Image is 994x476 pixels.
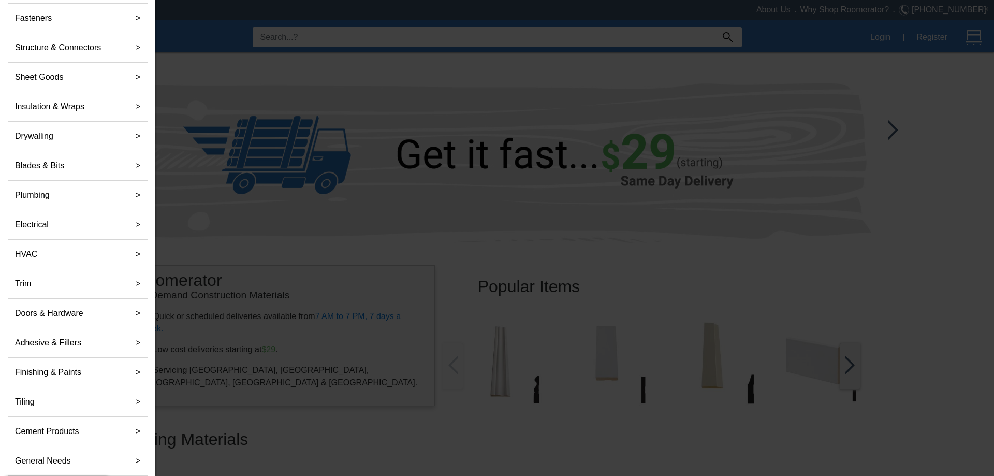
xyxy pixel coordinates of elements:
button: Electrical> [8,210,148,240]
button: Sheet Goods> [8,63,148,92]
button: Blades & Bits> [8,151,148,181]
label: > [131,155,144,176]
label: > [131,214,144,235]
label: Electrical [11,214,53,235]
button: Trim> [8,269,148,299]
button: Plumbing> [8,181,148,210]
label: > [131,333,144,353]
label: Plumbing [11,185,54,206]
label: > [131,362,144,383]
label: > [131,273,144,294]
label: > [131,8,144,28]
button: General Needs> [8,446,148,476]
label: > [131,67,144,88]
label: > [131,126,144,147]
button: Fasteners> [8,4,148,33]
button: Finishing & Paints> [8,358,148,387]
label: Adhesive & Fillers [11,333,85,353]
label: > [131,303,144,324]
button: Doors & Hardware> [8,299,148,328]
button: Structure & Connectors> [8,33,148,63]
button: Cement Products> [8,417,148,446]
label: > [131,244,144,265]
button: Insulation & Wraps> [8,92,148,122]
label: Drywalling [11,126,57,147]
button: HVAC> [8,240,148,269]
label: Tiling [11,392,39,412]
label: > [131,185,144,206]
label: > [131,96,144,117]
label: > [131,451,144,471]
label: Trim [11,273,35,294]
button: Drywalling> [8,122,148,151]
label: > [131,421,144,442]
label: Sheet Goods [11,67,67,88]
label: Fasteners [11,8,56,28]
button: Adhesive & Fillers> [8,328,148,358]
button: Tiling> [8,387,148,417]
label: HVAC [11,244,41,265]
label: Blades & Bits [11,155,68,176]
label: Cement Products [11,421,83,442]
label: General Needs [11,451,75,471]
label: Structure & Connectors [11,37,105,58]
label: Finishing & Paints [11,362,85,383]
label: Insulation & Wraps [11,96,89,117]
label: > [131,392,144,412]
label: Doors & Hardware [11,303,87,324]
label: > [131,37,144,58]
